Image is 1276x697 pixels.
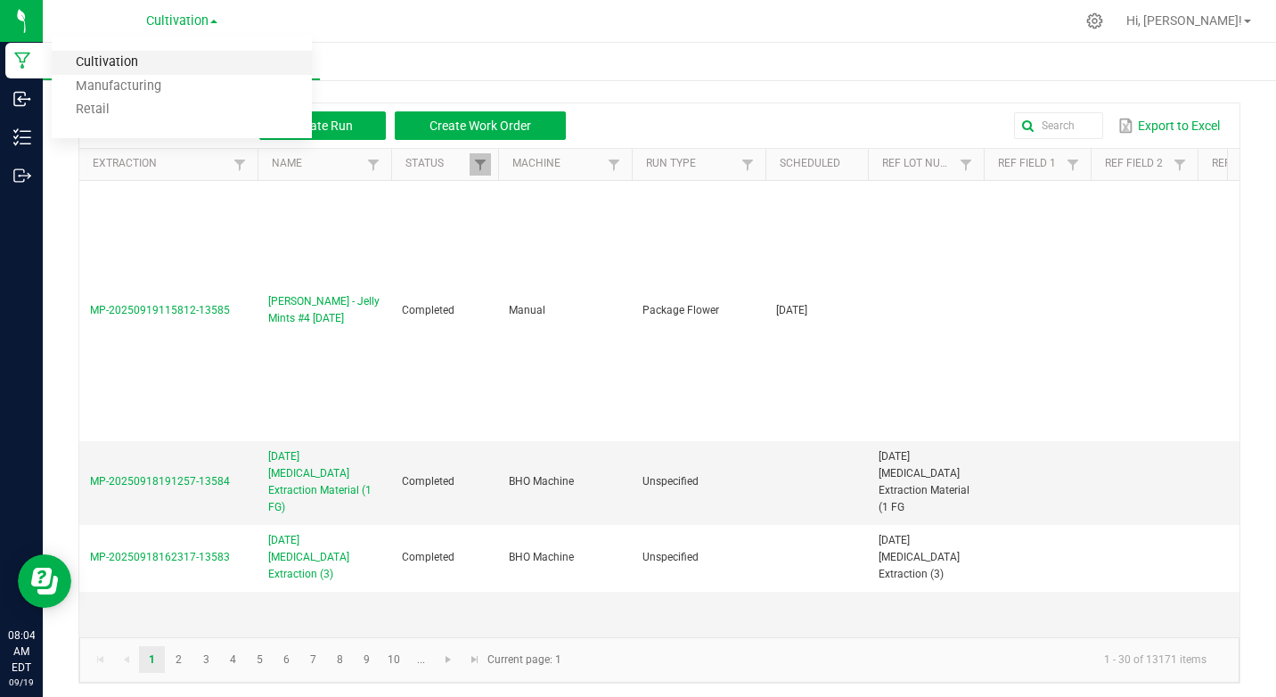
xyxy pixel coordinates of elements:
kendo-pager: Current page: 1 [79,637,1239,683]
span: Package Flower [642,304,719,316]
span: MP-20250919115812-13585 [90,304,230,316]
span: BHO Machine [509,551,574,563]
a: Filter [1169,153,1190,176]
span: Manufacturing [43,53,320,69]
a: Page 8 [327,646,353,673]
a: Retail [52,98,312,122]
a: NameSortable [272,157,362,171]
a: Page 11 [408,646,434,673]
span: [DATE] [MEDICAL_DATA] Extraction (3) [879,534,960,580]
span: [DATE] [MEDICAL_DATA] Extraction Material (1 FG) [268,448,380,517]
a: Manufacturing [52,75,312,99]
a: Filter [470,153,491,176]
span: [PERSON_NAME] - Jelly Mints #4 [DATE] [268,293,380,327]
span: Go to the next page [441,652,455,667]
a: Filter [603,153,625,176]
a: Page 9 [354,646,380,673]
span: Unspecified [642,475,699,488]
div: All Runs [93,111,579,141]
a: Filter [1062,153,1084,176]
inline-svg: Inbound [13,90,31,108]
a: Page 7 [300,646,326,673]
a: Page 10 [381,646,407,673]
inline-svg: Manufacturing [13,52,31,70]
iframe: Resource center [18,554,71,608]
a: Manufacturing [43,43,320,80]
span: Go to the last page [468,652,482,667]
a: Page 6 [274,646,299,673]
inline-svg: Inventory [13,128,31,146]
a: Go to the next page [436,646,462,673]
a: Run TypeSortable [646,157,736,171]
span: Manual [509,304,545,316]
a: Ref Lot NumberSortable [882,157,954,171]
a: Page 1 [139,646,165,673]
a: Page 2 [166,646,192,673]
input: Search [1014,112,1103,139]
a: ExtractionSortable [93,157,228,171]
a: Go to the last page [462,646,487,673]
a: Page 3 [193,646,219,673]
a: Page 5 [247,646,273,673]
p: 08:04 AM EDT [8,627,35,676]
div: Manage settings [1084,12,1106,29]
span: [DATE] [MEDICAL_DATA] Extraction Material (1 FG [879,450,969,514]
span: Hi, [PERSON_NAME]! [1126,13,1242,28]
span: Completed [402,304,454,316]
span: Create Work Order [429,119,531,133]
span: MP-20250918162317-13583 [90,551,230,563]
a: ScheduledSortable [780,157,861,171]
span: Completed [402,551,454,563]
span: BHO Machine [509,475,574,488]
span: Completed [402,475,454,488]
a: Filter [363,153,384,176]
span: Create Run [291,119,353,133]
button: Export to Excel [1114,111,1224,141]
a: MachineSortable [512,157,602,171]
a: Ref Field 2Sortable [1105,157,1168,171]
span: [DATE] [MEDICAL_DATA] Extraction (3) [268,532,380,584]
a: Filter [955,153,977,176]
kendo-pager-info: 1 - 30 of 13171 items [572,645,1221,675]
a: Cultivation [52,51,312,75]
a: Filter [229,153,250,176]
button: Create Work Order [395,111,566,140]
span: Unspecified [642,551,699,563]
a: Page 4 [220,646,246,673]
span: [DATE] [776,304,807,316]
button: Create Run [259,111,386,140]
inline-svg: Outbound [13,167,31,184]
p: 09/19 [8,676,35,689]
a: StatusSortable [405,157,469,171]
a: Ref Field 1Sortable [998,157,1061,171]
span: MP-20250918191257-13584 [90,475,230,488]
a: Filter [737,153,758,176]
a: Ref Field 3Sortable [1212,157,1275,171]
span: Cultivation [146,13,209,29]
